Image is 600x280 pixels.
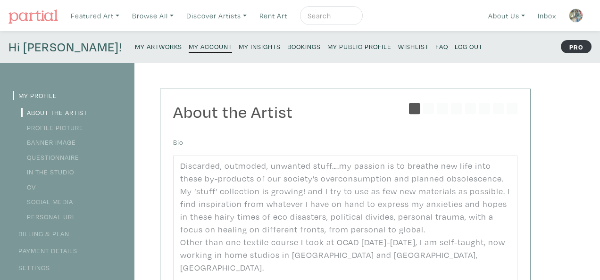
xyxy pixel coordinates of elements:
[569,8,583,23] img: phpThumb.php
[455,42,483,51] small: Log Out
[21,138,76,147] a: Banner Image
[287,42,321,51] small: Bookings
[13,91,57,100] a: My Profile
[13,229,69,238] a: Billing & Plan
[255,6,292,25] a: Rent Art
[398,40,429,52] a: Wishlist
[21,167,74,176] a: In the Studio
[287,40,321,52] a: Bookings
[13,246,77,255] a: Payment Details
[21,123,83,132] a: Profile Picture
[189,42,232,51] small: My Account
[533,6,560,25] a: Inbox
[398,42,429,51] small: Wishlist
[239,40,281,52] a: My Insights
[67,6,124,25] a: Featured Art
[173,137,183,148] label: Bio
[307,10,354,22] input: Search
[135,40,182,52] a: My Artworks
[21,108,87,117] a: About the Artist
[327,42,392,51] small: My Public Profile
[182,6,251,25] a: Discover Artists
[21,153,79,162] a: Questionnaire
[128,6,178,25] a: Browse All
[21,182,36,191] a: CV
[21,212,76,221] a: Personal URL
[13,263,50,272] a: Settings
[21,197,73,206] a: Social Media
[455,40,483,52] a: Log Out
[239,42,281,51] small: My Insights
[484,6,529,25] a: About Us
[435,40,448,52] a: FAQ
[327,40,392,52] a: My Public Profile
[435,42,448,51] small: FAQ
[561,40,592,53] strong: PRO
[8,40,122,55] h4: Hi [PERSON_NAME]!
[135,42,182,51] small: My Artworks
[189,40,232,53] a: My Account
[173,102,517,122] h2: About the Artist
